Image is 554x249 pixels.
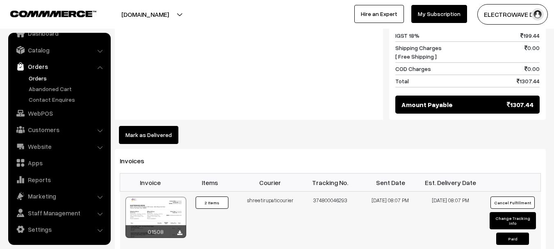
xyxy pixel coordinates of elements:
a: Orders [27,74,108,82]
a: Marketing [10,189,108,203]
button: ELECTROWAVE DE… [477,4,548,25]
a: WebPOS [10,106,108,121]
img: COMMMERCE [10,11,96,17]
th: Invoice [120,174,180,192]
span: Shipping Charges [ Free Shipping ] [395,43,442,61]
th: Sent Date [360,174,421,192]
button: 2 Items [196,196,228,209]
a: Website [10,139,108,154]
th: Courier [240,174,301,192]
div: 01508 [125,225,186,238]
a: COMMMERCE [10,8,82,18]
span: Total [395,77,409,85]
a: Staff Management [10,206,108,220]
a: Reports [10,172,108,187]
button: Mark as Delivered [119,126,178,144]
a: Abandoned Cart [27,85,108,93]
img: user [531,8,544,21]
a: Catalog [10,43,108,57]
a: Customers [10,122,108,137]
th: Tracking No. [300,174,360,192]
a: My Subscription [411,5,467,23]
a: Apps [10,155,108,170]
th: Est. Delivery Date [420,174,481,192]
span: 1307.44 [507,100,533,110]
a: Settings [10,222,108,237]
span: 0.00 [524,64,540,73]
span: COD Charges [395,64,431,73]
th: Items [180,174,240,192]
button: Cancel Fulfillment [490,196,535,209]
span: Amount Payable [401,100,453,110]
button: [DOMAIN_NAME] [93,4,198,25]
span: IGST 18% [395,31,419,40]
button: Paid [496,233,529,245]
button: Change Tracking Info [490,212,536,229]
span: 0.00 [524,43,540,61]
a: Dashboard [10,26,108,41]
span: 1307.44 [517,77,540,85]
a: Hire an Expert [354,5,404,23]
span: 199.44 [520,31,540,40]
a: Contact Enquires [27,95,108,104]
span: Invoices [120,157,154,165]
a: Orders [10,59,108,74]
